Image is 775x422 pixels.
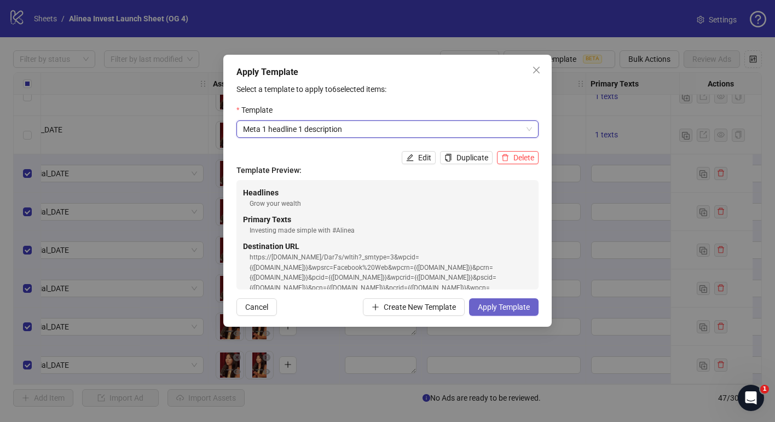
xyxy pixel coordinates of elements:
[363,298,465,316] button: Create New Template
[243,121,532,137] span: Meta 1 headline 1 description
[456,153,488,162] span: Duplicate
[444,154,452,161] span: copy
[236,83,539,95] p: Select a template to apply to 6 selected items:
[372,303,379,311] span: plus
[532,66,541,74] span: close
[243,215,291,224] strong: Primary Texts
[384,303,456,311] span: Create New Template
[760,385,769,394] span: 1
[418,153,431,162] span: Edit
[236,164,539,176] h4: Template Preview:
[243,242,299,251] strong: Destination URL
[236,298,277,316] button: Cancel
[440,151,493,164] button: Duplicate
[478,303,530,311] span: Apply Template
[243,188,279,197] strong: Headlines
[497,151,539,164] button: Delete
[406,154,414,161] span: edit
[236,66,539,79] div: Apply Template
[250,199,532,209] div: Grow your wealth
[738,385,764,411] iframe: Intercom live chat
[250,226,532,236] div: Investing made simple with #Alinea
[501,154,509,161] span: delete
[245,303,268,311] span: Cancel
[236,104,280,116] label: Template
[250,252,532,314] div: https://[DOMAIN_NAME]/Dar7s/wltih?_smtype=3&wpcid={{[DOMAIN_NAME]}}&wpsrc=Facebook%20Web&wpcrn={{...
[513,153,534,162] span: Delete
[528,61,545,79] button: Close
[402,151,436,164] button: Edit
[469,298,539,316] button: Apply Template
